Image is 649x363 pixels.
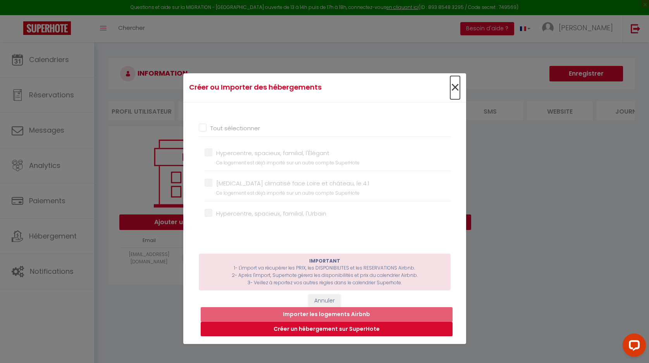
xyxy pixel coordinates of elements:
[201,307,453,322] button: Importer les logements Airbnb
[616,330,649,363] iframe: LiveChat chat widget
[308,294,341,308] button: Annuler
[207,124,260,133] label: Tout sélectionner
[189,82,367,93] h4: Créer ou Importer des hébergements
[216,190,360,196] small: Ce logement est déjà importé sur un autre compte SuperHote
[212,209,360,227] label: Hypercentre, spacieux, familial, l'Urbain
[201,322,453,337] button: Créer un hébergement sur SuperHote
[216,159,360,166] small: Ce logement est déjà importé sur un autre compte SuperHote
[203,258,447,287] p: 1- L'import va récupérer les PRIX, les DISPONIBILITES et les RESERVATIONS Airbnb. 2- Après l'impo...
[450,76,460,99] span: ×
[309,258,340,264] b: IMPORTANT
[212,179,369,197] label: [MEDICAL_DATA] climatisé face Loire et château, le 4.1
[450,80,460,96] button: Close
[212,149,360,167] label: Hypercentre, spacieux, familial, l'Élégant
